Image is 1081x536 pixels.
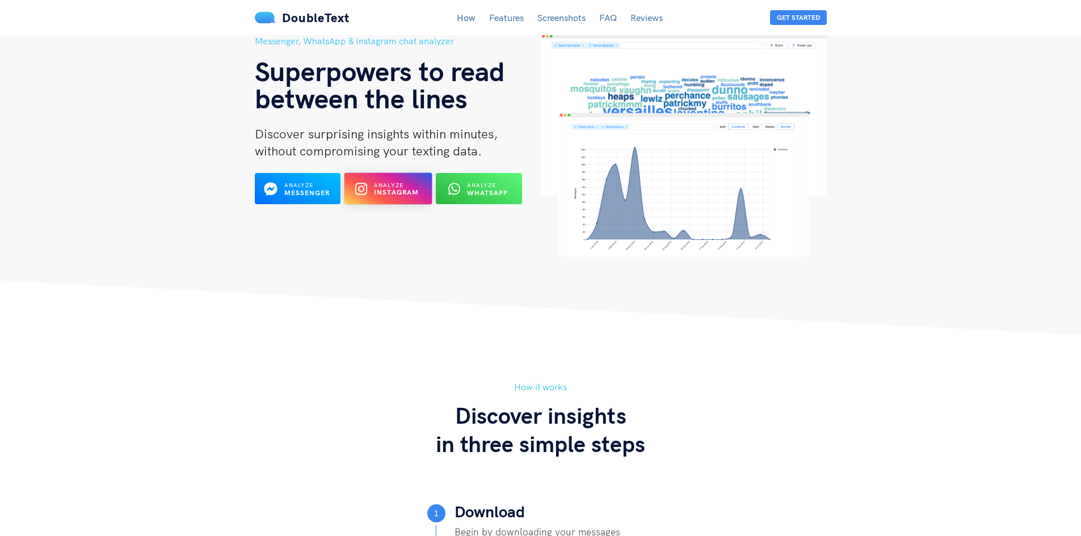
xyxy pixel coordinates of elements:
b: Messenger [284,188,330,197]
button: Analyze Instagram [344,173,432,205]
h5: How it works [255,380,827,394]
span: between the lines [255,81,468,115]
img: hero [541,34,827,257]
a: Features [489,12,524,23]
span: Superpowers to read [255,54,505,88]
button: Analyze WhatsApp [436,173,522,204]
span: Analyze [374,182,403,189]
a: Screenshots [537,12,586,23]
a: Analyze Instagram [345,188,431,198]
h5: Messenger, WhatsApp & Instagram chat analyzer [255,34,541,48]
b: WhatsApp [467,188,508,197]
button: Analyze Messenger [255,173,341,204]
h4: Download [455,503,525,520]
a: FAQ [599,12,617,23]
img: mS3x8y1f88AAAAABJRU5ErkJggg== [255,12,276,23]
b: Instagram [374,188,419,197]
span: 1 [434,504,439,522]
a: Analyze WhatsApp [436,188,522,198]
span: Analyze [467,182,496,189]
button: Get Started [770,10,827,25]
span: Discover surprising insights within minutes, [255,126,498,142]
span: Analyze [284,182,313,189]
span: without compromising your texting data. [255,143,482,159]
span: DoubleText [282,10,350,26]
a: How [457,12,476,23]
a: DoubleText [255,10,350,26]
h3: Discover insights in three simple steps [255,401,827,458]
a: Reviews [630,12,663,23]
a: Analyze Messenger [255,188,341,198]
